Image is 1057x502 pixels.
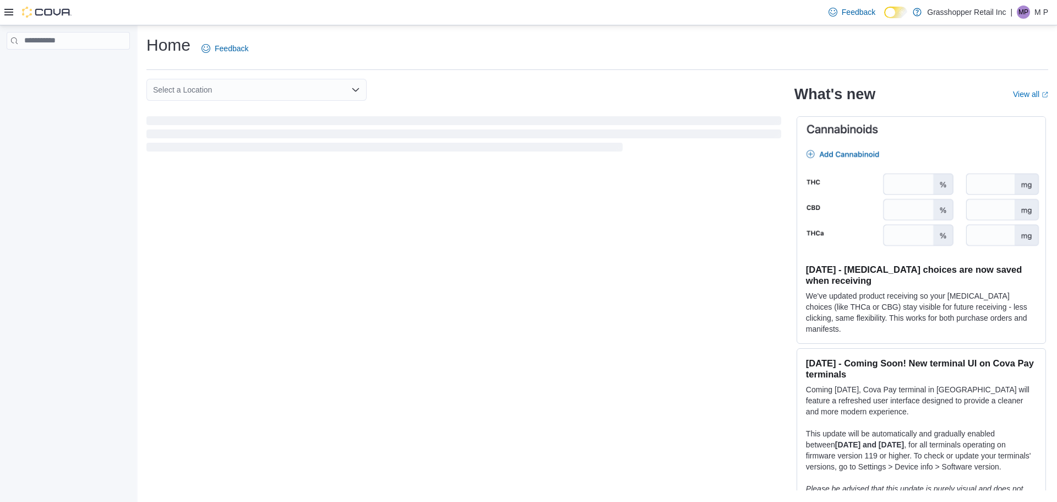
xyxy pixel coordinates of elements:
[1010,6,1012,19] p: |
[197,37,253,60] a: Feedback
[215,43,248,54] span: Feedback
[1034,6,1048,19] p: M P
[1017,6,1030,19] div: M P
[835,440,904,449] strong: [DATE] and [DATE]
[806,358,1037,380] h3: [DATE] - Coming Soon! New terminal UI on Cova Pay terminals
[794,85,875,103] h2: What's new
[884,7,907,18] input: Dark Mode
[884,18,885,19] span: Dark Mode
[824,1,880,23] a: Feedback
[806,290,1037,334] p: We've updated product receiving so your [MEDICAL_DATA] choices (like THCa or CBG) stay visible fo...
[806,264,1037,286] h3: [DATE] - [MEDICAL_DATA] choices are now saved when receiving
[351,85,360,94] button: Open list of options
[7,52,130,78] nav: Complex example
[1042,91,1048,98] svg: External link
[842,7,875,18] span: Feedback
[1013,90,1048,99] a: View allExternal link
[146,34,190,56] h1: Home
[927,6,1006,19] p: Grasshopper Retail Inc
[1018,6,1028,19] span: MP
[806,384,1037,417] p: Coming [DATE], Cova Pay terminal in [GEOGRAPHIC_DATA] will feature a refreshed user interface des...
[806,428,1037,472] p: This update will be automatically and gradually enabled between , for all terminals operating on ...
[146,118,781,154] span: Loading
[22,7,72,18] img: Cova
